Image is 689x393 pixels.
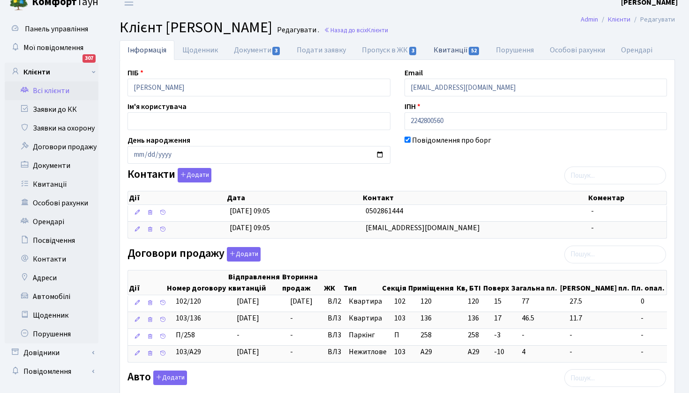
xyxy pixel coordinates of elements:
[488,40,542,60] a: Порушення
[354,40,425,60] a: Пропуск в ЖК
[349,347,387,357] span: Нежитлове
[641,330,668,341] span: -
[641,313,668,324] span: -
[494,313,514,324] span: 17
[569,330,633,341] span: -
[226,191,362,204] th: Дата
[420,296,432,306] span: 120
[5,175,98,194] a: Квитанції
[176,347,201,357] span: 103/А29
[569,296,633,307] span: 27.5
[349,330,387,341] span: Паркінг
[522,313,562,324] span: 46.5
[120,17,272,38] span: Клієнт [PERSON_NAME]
[468,296,487,307] span: 120
[349,313,387,324] span: Квартира
[127,101,187,112] label: Ім'я користувача
[323,270,342,295] th: ЖК
[564,167,666,184] input: Пошук...
[275,26,319,35] small: Редагувати .
[367,26,388,35] span: Клієнти
[5,362,98,381] a: Повідомлення
[522,330,562,341] span: -
[482,270,511,295] th: Поверх
[82,54,96,63] div: 307
[409,47,417,55] span: 3
[127,371,187,385] label: Авто
[366,223,480,233] span: [EMAIL_ADDRESS][DOMAIN_NAME]
[394,347,405,357] span: 103
[127,168,211,182] label: Контакти
[328,330,341,341] span: ВЛ3
[237,347,259,357] span: [DATE]
[5,119,98,138] a: Заявки на охорону
[404,67,423,79] label: Email
[567,10,689,29] nav: breadcrumb
[175,167,211,183] a: Додати
[362,191,587,204] th: Контакт
[324,26,388,35] a: Назад до всіхКлієнти
[290,347,293,357] span: -
[366,206,403,216] span: 0502861444
[420,347,432,357] span: А29
[394,313,405,323] span: 103
[176,330,195,340] span: П/258
[608,15,630,24] a: Клієнти
[174,40,226,60] a: Щоденник
[176,313,201,323] span: 103/136
[5,138,98,156] a: Договори продажу
[5,325,98,343] a: Порушення
[569,313,633,324] span: 11.7
[407,270,456,295] th: Приміщення
[5,343,98,362] a: Довідники
[272,47,280,55] span: 3
[542,40,613,60] a: Особові рахунки
[23,43,83,53] span: Мої повідомлення
[153,371,187,385] button: Авто
[412,135,491,146] label: Повідомлення про борг
[230,223,270,233] span: [DATE] 09:05
[394,330,399,340] span: П
[5,287,98,306] a: Автомобілі
[510,270,559,295] th: Загальна пл.
[420,330,432,340] span: 258
[5,194,98,212] a: Особові рахунки
[227,247,261,262] button: Договори продажу
[5,63,98,81] a: Клієнти
[581,15,598,24] a: Admin
[426,40,488,59] a: Квитанції
[127,67,143,79] label: ПІБ
[5,306,98,325] a: Щоденник
[468,313,487,324] span: 136
[5,38,98,57] a: Мої повідомлення307
[394,296,405,306] span: 102
[494,330,514,341] span: -3
[349,296,387,307] span: Квартира
[128,270,166,295] th: Дії
[456,270,482,295] th: Кв, БТІ
[587,191,667,204] th: Коментар
[227,270,281,295] th: Відправлення квитанцій
[5,156,98,175] a: Документи
[237,330,240,340] span: -
[328,313,341,324] span: ВЛ3
[468,330,487,341] span: 258
[328,296,341,307] span: ВЛ2
[289,40,354,60] a: Подати заявку
[5,20,98,38] a: Панель управління
[328,347,341,357] span: ВЛ3
[420,313,432,323] span: 136
[468,347,487,357] span: А29
[290,296,313,306] span: [DATE]
[381,270,408,295] th: Секція
[564,369,666,387] input: Пошук...
[522,296,562,307] span: 77
[591,223,594,233] span: -
[5,81,98,100] a: Всі клієнти
[120,40,174,60] a: Інформація
[591,206,594,216] span: -
[343,270,381,295] th: Тип
[494,347,514,357] span: -10
[630,270,667,295] th: Пл. опал.
[151,369,187,386] a: Додати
